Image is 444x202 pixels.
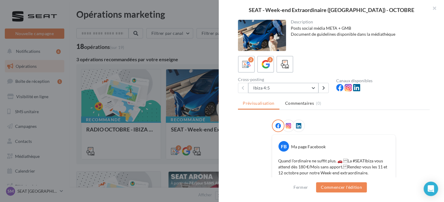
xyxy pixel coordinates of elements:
div: 2 [248,57,254,62]
span: (0) [316,101,321,106]
button: Fermer [291,184,310,191]
div: SEAT - Week-end Extraordinaire ([GEOGRAPHIC_DATA]) - OCTOBRE [228,7,434,13]
div: 2 [267,57,273,62]
div: Cross-posting [238,77,331,82]
div: Description [291,20,425,24]
div: FB [278,141,289,152]
div: Posts social média META + GMB Document de guidelines disponible dans la médiathèque [291,25,425,37]
p: Quand l’ordinaire ne suffit plus. 🚗 La #SEATIbiza vous attend dès 180 €/Mois sans apport. Rendez-... [278,158,389,176]
button: Commencer l'édition [316,182,367,192]
div: Ma page Facebook [291,144,326,150]
div: Open Intercom Messenger [424,182,438,196]
div: Canaux disponibles [336,79,430,83]
span: Commentaires [285,100,314,106]
button: Ibiza 4:5 [248,83,318,93]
